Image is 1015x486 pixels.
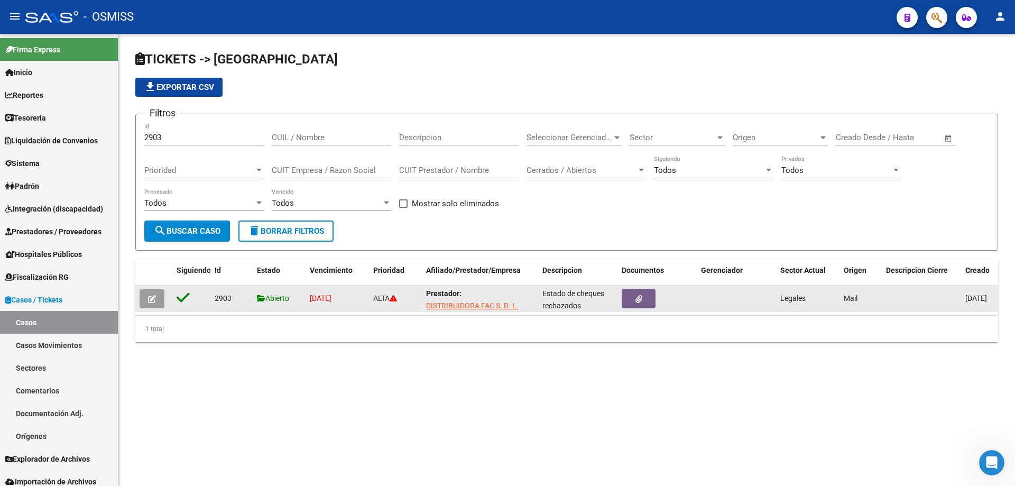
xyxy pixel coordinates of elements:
[369,259,422,294] datatable-header-cell: Prioridad
[979,450,1004,475] iframe: Intercom live chat
[780,266,826,274] span: Sector Actual
[622,266,664,274] span: Documentos
[844,294,857,302] span: Mail
[144,166,254,175] span: Prioridad
[839,259,882,294] datatable-header-cell: Origen
[144,80,156,93] mat-icon: file_download
[776,259,839,294] datatable-header-cell: Sector Actual
[943,132,955,144] button: Open calendar
[257,266,280,274] span: Estado
[882,259,961,294] datatable-header-cell: Descripcion Cierre
[5,249,82,260] span: Hospitales Públicos
[248,224,261,237] mat-icon: delete
[697,259,776,294] datatable-header-cell: Gerenciador
[5,226,101,237] span: Prestadores / Proveedores
[135,78,223,97] button: Exportar CSV
[5,135,98,146] span: Liquidación de Convenios
[5,453,90,465] span: Explorador de Archivos
[412,197,499,210] span: Mostrar solo eliminados
[177,266,211,274] span: Siguiendo
[215,294,232,302] span: 2903
[144,106,181,121] h3: Filtros
[5,180,39,192] span: Padrón
[144,221,230,242] button: Buscar Caso
[257,294,289,302] span: Abierto
[253,259,306,294] datatable-header-cell: Estado
[373,266,404,274] span: Prioridad
[310,266,353,274] span: Vencimiento
[426,289,462,298] strong: Prestador:
[135,52,338,67] span: TICKETS -> [GEOGRAPHIC_DATA]
[994,10,1007,23] mat-icon: person
[8,10,21,23] mat-icon: menu
[5,271,69,283] span: Fiscalización RG
[836,133,879,142] input: Fecha inicio
[422,259,538,294] datatable-header-cell: Afiliado/Prestador/Empresa
[144,82,214,92] span: Exportar CSV
[172,259,210,294] datatable-header-cell: Siguiendo
[210,259,253,294] datatable-header-cell: Id
[888,133,939,142] input: Fecha fin
[780,294,806,302] span: Legales
[426,301,519,310] span: DISTRIBUIDORA FAC S. R. L.
[5,158,40,169] span: Sistema
[84,5,134,29] span: - OSMISS
[144,198,167,208] span: Todos
[426,266,521,274] span: Afiliado/Prestador/Empresa
[538,259,617,294] datatable-header-cell: Descripcion
[617,259,697,294] datatable-header-cell: Documentos
[373,294,397,302] span: ALTA
[527,166,636,175] span: Cerrados / Abiertos
[215,266,221,274] span: Id
[310,294,331,302] span: [DATE]
[154,226,220,236] span: Buscar Caso
[527,133,612,142] span: Seleccionar Gerenciador
[5,203,103,215] span: Integración (discapacidad)
[248,226,324,236] span: Borrar Filtros
[654,166,676,175] span: Todos
[135,316,998,342] div: 1 total
[965,266,990,274] span: Creado
[701,266,743,274] span: Gerenciador
[5,294,62,306] span: Casos / Tickets
[5,89,43,101] span: Reportes
[844,266,866,274] span: Origen
[630,133,715,142] span: Sector
[781,166,804,175] span: Todos
[733,133,818,142] span: Origen
[542,289,604,310] span: Estado de cheques rechazados
[965,294,987,302] span: [DATE]
[154,224,167,237] mat-icon: search
[5,44,60,56] span: Firma Express
[306,259,369,294] datatable-header-cell: Vencimiento
[238,221,334,242] button: Borrar Filtros
[5,67,32,78] span: Inicio
[542,266,582,274] span: Descripcion
[886,266,948,274] span: Descripcion Cierre
[272,198,294,208] span: Todos
[5,112,46,124] span: Tesorería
